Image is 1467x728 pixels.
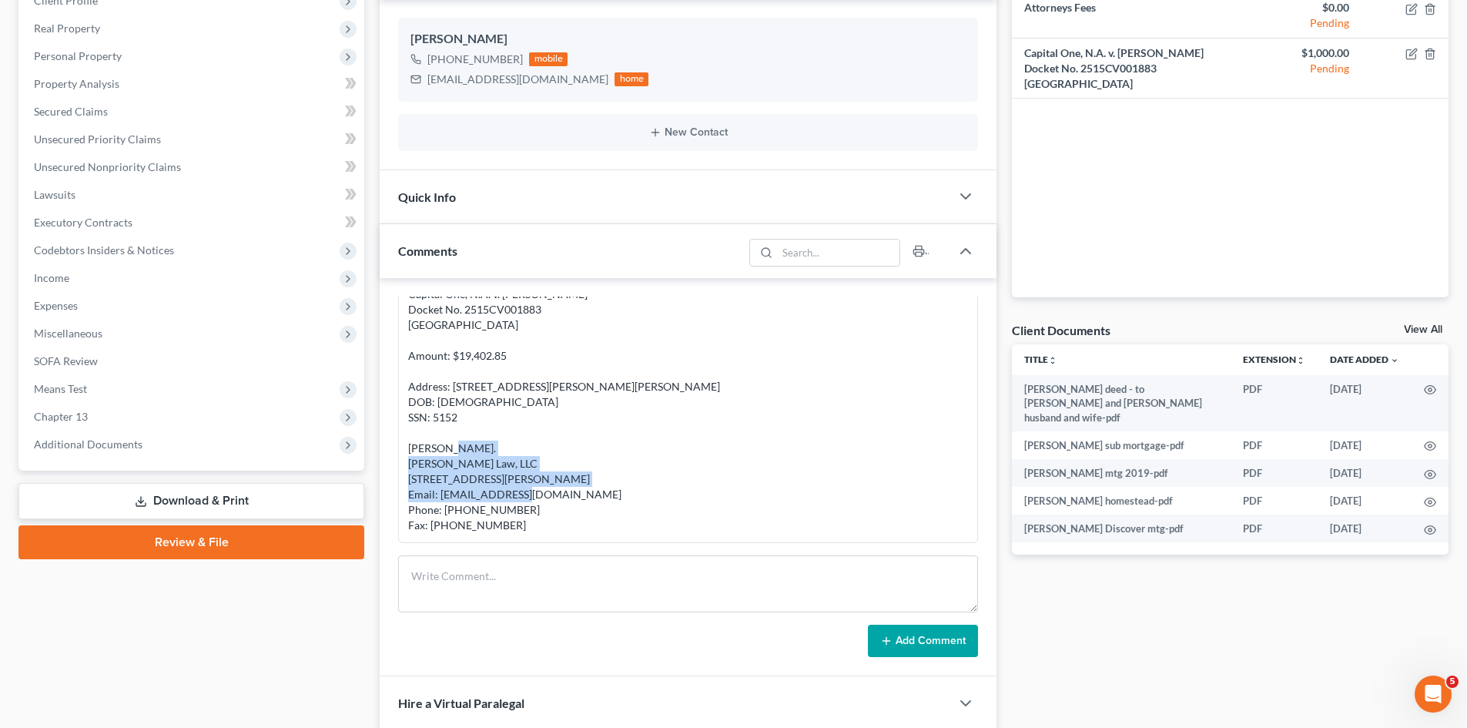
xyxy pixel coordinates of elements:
[34,216,132,229] span: Executory Contracts
[1318,431,1412,459] td: [DATE]
[410,126,966,139] button: New Contact
[408,287,968,533] div: Capital One, N.A. v. [PERSON_NAME] Docket No. 2515CV001883 [GEOGRAPHIC_DATA] Amount: $19,402.85 A...
[1318,487,1412,515] td: [DATE]
[615,72,648,86] div: home
[22,70,364,98] a: Property Analysis
[1012,322,1110,338] div: Client Documents
[34,243,174,257] span: Codebtors Insiders & Notices
[1318,515,1412,542] td: [DATE]
[22,126,364,153] a: Unsecured Priority Claims
[410,30,966,49] div: [PERSON_NAME]
[22,153,364,181] a: Unsecured Nonpriority Claims
[398,696,524,710] span: Hire a Virtual Paralegal
[1231,459,1318,487] td: PDF
[34,410,88,423] span: Chapter 13
[1330,354,1399,365] a: Date Added expand_more
[34,160,181,173] span: Unsecured Nonpriority Claims
[34,49,122,62] span: Personal Property
[1243,15,1349,31] div: Pending
[22,181,364,209] a: Lawsuits
[1231,431,1318,459] td: PDF
[1012,459,1231,487] td: [PERSON_NAME] mtg 2019-pdf
[1024,354,1057,365] a: Titleunfold_more
[1231,515,1318,542] td: PDF
[1243,61,1349,76] div: Pending
[34,133,161,146] span: Unsecured Priority Claims
[18,483,364,519] a: Download & Print
[34,327,102,340] span: Miscellaneous
[398,243,457,258] span: Comments
[34,77,119,90] span: Property Analysis
[1390,356,1399,365] i: expand_more
[34,105,108,118] span: Secured Claims
[1012,487,1231,515] td: [PERSON_NAME] homestead-pdf
[1231,487,1318,515] td: PDF
[778,240,900,266] input: Search...
[34,354,98,367] span: SOFA Review
[868,625,978,657] button: Add Comment
[1012,39,1230,99] td: Capital One, N.A. v. [PERSON_NAME] Docket No. 2515CV001883 [GEOGRAPHIC_DATA]
[1415,676,1452,713] iframe: Intercom live chat
[18,525,364,559] a: Review & File
[34,188,75,201] span: Lawsuits
[1404,324,1442,335] a: View All
[1318,459,1412,487] td: [DATE]
[34,438,142,451] span: Additional Documents
[427,52,523,67] div: [PHONE_NUMBER]
[529,52,568,66] div: mobile
[1012,515,1231,542] td: [PERSON_NAME] Discover mtg-pdf
[34,382,87,395] span: Means Test
[22,347,364,375] a: SOFA Review
[398,190,456,204] span: Quick Info
[1048,356,1057,365] i: unfold_more
[34,299,78,312] span: Expenses
[1296,356,1305,365] i: unfold_more
[1243,354,1305,365] a: Extensionunfold_more
[34,22,100,35] span: Real Property
[1243,45,1349,61] div: $1,000.00
[1012,431,1231,459] td: [PERSON_NAME] sub mortgage-pdf
[22,209,364,237] a: Executory Contracts
[34,271,69,284] span: Income
[1231,375,1318,431] td: PDF
[1446,676,1459,688] span: 5
[1318,375,1412,431] td: [DATE]
[427,72,608,87] div: [EMAIL_ADDRESS][DOMAIN_NAME]
[1012,375,1231,431] td: [PERSON_NAME] deed - to [PERSON_NAME] and [PERSON_NAME] husband and wife-pdf
[22,98,364,126] a: Secured Claims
